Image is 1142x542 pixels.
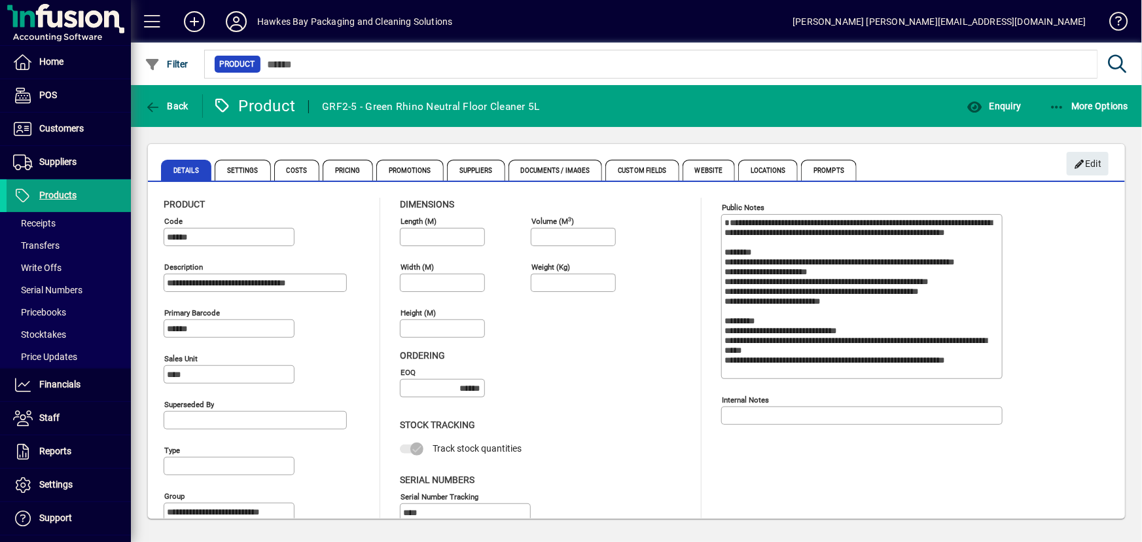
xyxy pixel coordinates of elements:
[164,199,205,209] span: Product
[322,96,539,117] div: GRF2-5 - Green Rhino Neutral Floor Cleaner 5L
[7,469,131,501] a: Settings
[13,285,82,295] span: Serial Numbers
[967,101,1021,111] span: Enquiry
[7,346,131,368] a: Price Updates
[164,400,214,409] mat-label: Superseded by
[39,156,77,167] span: Suppliers
[39,56,63,67] span: Home
[7,146,131,179] a: Suppliers
[164,262,203,272] mat-label: Description
[401,308,436,317] mat-label: Height (m)
[164,308,220,317] mat-label: Primary barcode
[568,215,571,222] sup: 3
[605,160,679,181] span: Custom Fields
[447,160,505,181] span: Suppliers
[131,94,203,118] app-page-header-button: Back
[7,301,131,323] a: Pricebooks
[400,199,454,209] span: Dimensions
[7,279,131,301] a: Serial Numbers
[39,379,80,389] span: Financials
[7,234,131,257] a: Transfers
[39,190,77,200] span: Products
[164,492,185,501] mat-label: Group
[13,262,62,273] span: Write Offs
[39,446,71,456] span: Reports
[509,160,603,181] span: Documents / Images
[1049,101,1129,111] span: More Options
[722,203,764,212] mat-label: Public Notes
[433,443,522,454] span: Track stock quantities
[7,212,131,234] a: Receipts
[1074,153,1102,175] span: Edit
[141,94,192,118] button: Back
[401,262,434,272] mat-label: Width (m)
[1067,152,1109,175] button: Edit
[161,160,211,181] span: Details
[7,257,131,279] a: Write Offs
[145,59,188,69] span: Filter
[173,10,215,33] button: Add
[13,352,77,362] span: Price Updates
[7,46,131,79] a: Home
[531,217,574,226] mat-label: Volume (m )
[213,96,296,117] div: Product
[7,435,131,468] a: Reports
[400,475,474,485] span: Serial Numbers
[13,218,56,228] span: Receipts
[164,354,198,363] mat-label: Sales unit
[39,123,84,134] span: Customers
[220,58,255,71] span: Product
[793,11,1086,32] div: [PERSON_NAME] [PERSON_NAME][EMAIL_ADDRESS][DOMAIN_NAME]
[722,395,769,405] mat-label: Internal Notes
[400,420,475,430] span: Stock Tracking
[401,492,478,501] mat-label: Serial Number tracking
[963,94,1024,118] button: Enquiry
[13,329,66,340] span: Stocktakes
[7,369,131,401] a: Financials
[145,101,188,111] span: Back
[7,402,131,435] a: Staff
[1099,3,1126,45] a: Knowledge Base
[531,262,570,272] mat-label: Weight (Kg)
[257,11,453,32] div: Hawkes Bay Packaging and Cleaning Solutions
[164,217,183,226] mat-label: Code
[7,502,131,535] a: Support
[215,160,271,181] span: Settings
[7,323,131,346] a: Stocktakes
[215,10,257,33] button: Profile
[401,368,416,377] mat-label: EOQ
[39,479,73,490] span: Settings
[401,217,437,226] mat-label: Length (m)
[323,160,373,181] span: Pricing
[376,160,444,181] span: Promotions
[274,160,320,181] span: Costs
[13,307,66,317] span: Pricebooks
[738,160,798,181] span: Locations
[683,160,736,181] span: Website
[39,412,60,423] span: Staff
[164,446,180,455] mat-label: Type
[801,160,857,181] span: Prompts
[13,240,60,251] span: Transfers
[1046,94,1132,118] button: More Options
[7,113,131,145] a: Customers
[141,52,192,76] button: Filter
[39,513,72,523] span: Support
[39,90,57,100] span: POS
[400,350,445,361] span: Ordering
[7,79,131,112] a: POS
